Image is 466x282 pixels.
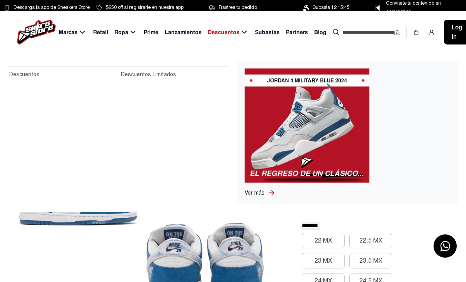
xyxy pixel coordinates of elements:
[245,190,265,196] span: Ver más
[413,29,419,35] img: shopping
[286,28,308,36] span: Partners
[452,23,462,41] span: Log in
[114,28,128,36] span: Ropa
[219,3,257,12] span: Rastrea tu pedido
[394,29,400,36] img: Cámara
[302,253,345,268] button: 23 MX
[165,28,202,36] span: Lanzamientos
[9,70,116,79] a: Descuentos
[429,29,435,35] img: user
[59,28,78,36] span: Marcas
[17,20,56,44] img: logo
[121,70,228,79] a: Descuentos Limitados
[208,28,240,36] span: Descuentos
[314,28,327,36] span: Blog
[144,28,158,36] span: Prime
[302,233,345,248] button: 22 MX
[349,253,392,268] button: 23.5 MX
[245,189,268,197] a: Ver más
[93,28,108,36] span: Retail
[106,3,184,12] span: $250 off al registrarte en nuestra app
[373,5,383,11] img: Control Point Icon
[255,28,280,36] span: Subastas
[349,233,392,248] button: 22.5 MX
[333,29,339,35] img: Buscar
[313,3,350,12] span: Subasta 12:15:45
[14,3,90,12] span: Descarga la app de Sneakers Store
